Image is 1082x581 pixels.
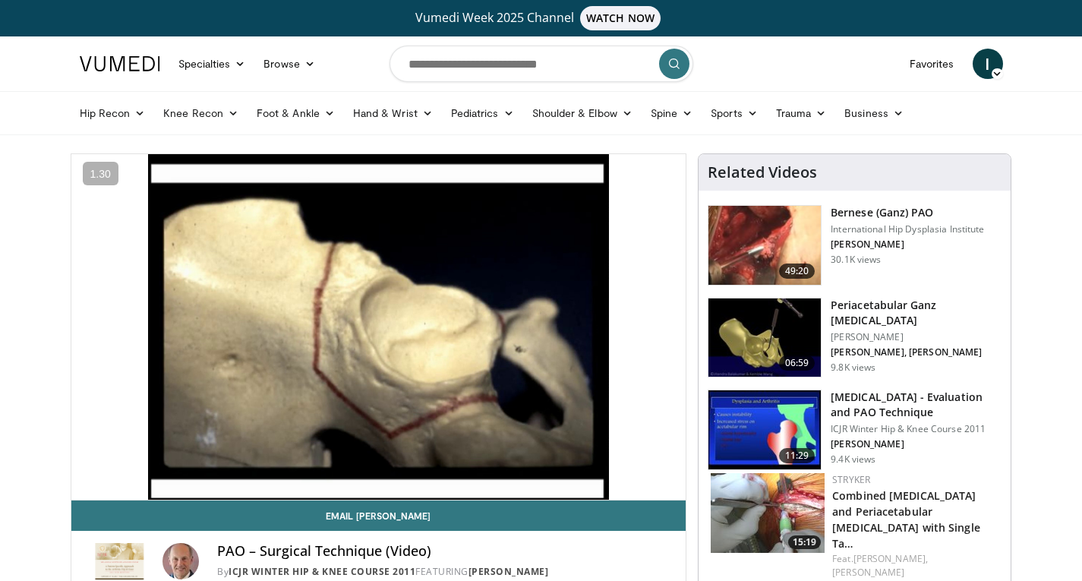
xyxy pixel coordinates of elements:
[711,473,825,553] img: 57874994-f324-4126-a1d1-641caa1ad672.150x105_q85_crop-smart_upscale.jpg
[708,163,817,182] h4: Related Videos
[642,98,702,128] a: Spine
[169,49,255,79] a: Specialties
[832,488,980,551] a: Combined [MEDICAL_DATA] and Periacetabular [MEDICAL_DATA] with Single Ta…
[831,298,1002,328] h3: Periacetabular Ganz [MEDICAL_DATA]
[767,98,836,128] a: Trauma
[217,565,673,579] div: By FEATURING
[708,390,821,469] img: 297930_0000_1.png.150x105_q85_crop-smart_upscale.jpg
[229,565,415,578] a: ICJR Winter Hip & Knee Course 2011
[973,49,1003,79] a: I
[831,205,984,220] h3: Bernese (Ganz) PAO
[82,6,1001,30] a: Vumedi Week 2025 ChannelWATCH NOW
[835,98,913,128] a: Business
[162,543,199,579] img: Avatar
[708,206,821,285] img: Clohisy_PAO_1.png.150x105_q85_crop-smart_upscale.jpg
[831,390,1002,420] h3: [MEDICAL_DATA] - Evaluation and PAO Technique
[831,254,881,266] p: 30.1K views
[154,98,248,128] a: Knee Recon
[831,331,1002,343] p: [PERSON_NAME]
[248,98,344,128] a: Foot & Ankle
[831,346,1002,358] p: [PERSON_NAME], [PERSON_NAME]
[71,154,686,500] video-js: Video Player
[468,565,549,578] a: [PERSON_NAME]
[523,98,642,128] a: Shoulder & Elbow
[344,98,442,128] a: Hand & Wrist
[711,473,825,553] a: 15:19
[390,46,693,82] input: Search topics, interventions
[71,500,686,531] a: Email [PERSON_NAME]
[708,390,1002,470] a: 11:29 [MEDICAL_DATA] - Evaluation and PAO Technique ICJR Winter Hip & Knee Course 2011 [PERSON_NA...
[832,552,998,579] div: Feat.
[217,543,673,560] h4: PAO – Surgical Technique (Video)
[442,98,523,128] a: Pediatrics
[708,205,1002,286] a: 49:20 Bernese (Ganz) PAO International Hip Dysplasia Institute [PERSON_NAME] 30.1K views
[831,238,984,251] p: [PERSON_NAME]
[853,552,928,565] a: [PERSON_NAME],
[901,49,964,79] a: Favorites
[779,264,815,279] span: 49:20
[831,438,1002,450] p: [PERSON_NAME]
[831,362,875,374] p: 9.8K views
[254,49,324,79] a: Browse
[831,423,1002,435] p: ICJR Winter Hip & Knee Course 2011
[80,56,160,71] img: VuMedi Logo
[788,535,821,549] span: 15:19
[702,98,767,128] a: Sports
[832,473,870,486] a: Stryker
[580,6,661,30] span: WATCH NOW
[84,543,157,579] img: ICJR Winter Hip & Knee Course 2011
[71,98,155,128] a: Hip Recon
[779,448,815,463] span: 11:29
[831,223,984,235] p: International Hip Dysplasia Institute
[708,298,821,377] img: db605aaa-8f3e-4b74-9e59-83a35179dada.150x105_q85_crop-smart_upscale.jpg
[831,453,875,466] p: 9.4K views
[779,355,815,371] span: 06:59
[708,298,1002,378] a: 06:59 Periacetabular Ganz [MEDICAL_DATA] [PERSON_NAME] [PERSON_NAME], [PERSON_NAME] 9.8K views
[832,566,904,579] a: [PERSON_NAME]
